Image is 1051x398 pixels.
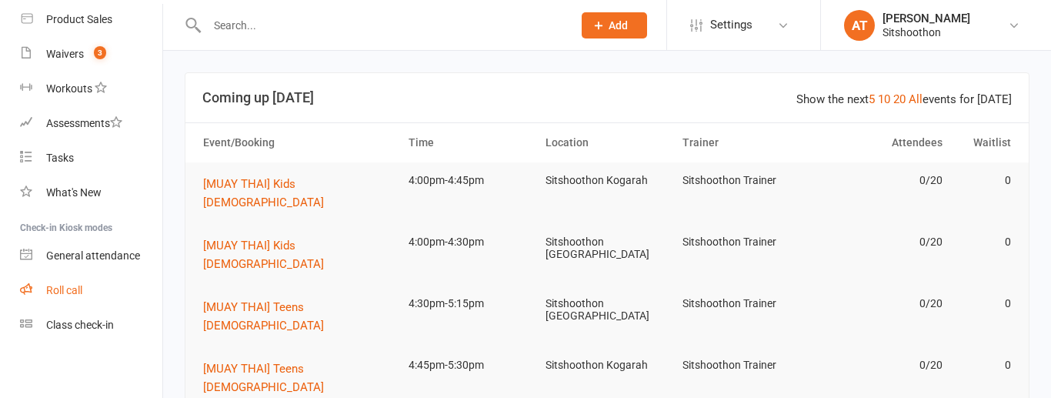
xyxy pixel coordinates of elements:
a: Workouts [20,72,162,106]
td: 0/20 [812,286,949,322]
td: 0 [949,347,1018,383]
div: What's New [46,186,102,199]
div: Tasks [46,152,74,164]
div: AT [844,10,875,41]
div: Assessments [46,117,122,129]
a: Assessments [20,106,162,141]
td: 4:30pm-5:15pm [402,286,539,322]
div: Sitshoothon [883,25,970,39]
td: 0 [949,224,1018,260]
div: Workouts [46,82,92,95]
span: Settings [710,8,752,42]
button: [MUAY THAI] Kids [DEMOGRAPHIC_DATA] [203,175,395,212]
span: [MUAY THAI] Teens [DEMOGRAPHIC_DATA] [203,362,324,394]
td: 0/20 [812,224,949,260]
span: [MUAY THAI] Teens [DEMOGRAPHIC_DATA] [203,300,324,333]
td: Sitshoothon Kogarah [539,347,676,383]
span: Add [609,19,628,32]
th: Location [539,123,676,162]
button: [MUAY THAI] Kids [DEMOGRAPHIC_DATA] [203,236,395,273]
td: 0/20 [812,347,949,383]
th: Attendees [812,123,949,162]
a: All [909,92,923,106]
a: 5 [869,92,875,106]
div: Show the next events for [DATE] [796,90,1012,109]
div: Class check-in [46,319,114,331]
div: General attendance [46,249,140,262]
th: Waitlist [949,123,1018,162]
button: Add [582,12,647,38]
a: Product Sales [20,2,162,37]
th: Event/Booking [196,123,402,162]
td: Sitshoothon Trainer [676,347,812,383]
a: What's New [20,176,162,210]
span: 3 [94,46,106,59]
span: [MUAY THAI] Kids [DEMOGRAPHIC_DATA] [203,177,324,209]
div: Waivers [46,48,84,60]
button: [MUAY THAI] Teens [DEMOGRAPHIC_DATA] [203,298,395,335]
td: 4:00pm-4:45pm [402,162,539,199]
button: [MUAY THAI] Teens [DEMOGRAPHIC_DATA] [203,360,395,396]
td: 0 [949,286,1018,322]
td: Sitshoothon Trainer [676,162,812,199]
a: General attendance kiosk mode [20,239,162,273]
td: Sitshoothon Kogarah [539,162,676,199]
th: Trainer [676,123,812,162]
a: Class kiosk mode [20,308,162,343]
td: 4:45pm-5:30pm [402,347,539,383]
td: 0 [949,162,1018,199]
a: Waivers 3 [20,37,162,72]
td: 4:00pm-4:30pm [402,224,539,260]
h3: Coming up [DATE] [202,90,1012,105]
th: Time [402,123,539,162]
input: Search... [202,15,562,36]
a: 10 [878,92,890,106]
a: Tasks [20,141,162,176]
div: Roll call [46,284,82,296]
div: Product Sales [46,13,112,25]
td: Sitshoothon Trainer [676,286,812,322]
td: 0/20 [812,162,949,199]
a: 20 [893,92,906,106]
td: Sitshoothon [GEOGRAPHIC_DATA] [539,224,676,273]
td: Sitshoothon [GEOGRAPHIC_DATA] [539,286,676,334]
div: [PERSON_NAME] [883,12,970,25]
td: Sitshoothon Trainer [676,224,812,260]
a: Roll call [20,273,162,308]
span: [MUAY THAI] Kids [DEMOGRAPHIC_DATA] [203,239,324,271]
